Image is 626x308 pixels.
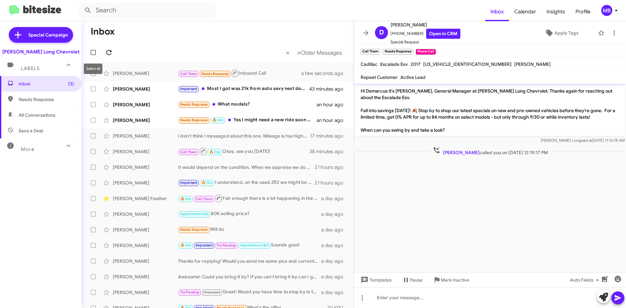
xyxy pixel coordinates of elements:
div: [PERSON_NAME] [113,180,178,186]
div: 43 minutes ago [309,86,349,92]
a: Insights [541,2,570,21]
span: [PERSON_NAME] [391,21,460,29]
button: Auto Fields [565,274,606,286]
h1: Inbox [91,26,115,37]
span: [PHONE_NUMBER] [391,29,460,39]
div: [PERSON_NAME] [113,86,178,92]
span: Try Pausing [180,290,199,294]
span: Escalade Esv [380,61,408,67]
span: Inbox [19,81,74,87]
div: 80K selling price? [178,210,321,218]
span: Older Messages [301,49,342,56]
span: Needs Response [180,227,208,232]
span: Active Lead [400,74,425,80]
div: [PERSON_NAME] [113,164,178,170]
div: [PERSON_NAME] Long Chevrolet [2,49,80,55]
div: a day ago [321,227,349,233]
div: [PERSON_NAME] Feather [113,195,178,202]
a: Open in CRM [426,29,460,39]
div: a day ago [321,273,349,280]
span: 🔥 Hot [201,181,213,185]
span: Call Them [180,150,197,154]
span: Repeat Customer [361,74,398,80]
div: Okay, see you [DATE]! [178,147,309,155]
span: Templates [359,274,392,286]
span: Needs Response [180,118,208,122]
span: Auto Fields [570,274,601,286]
div: a day ago [321,258,349,264]
a: Calendar [509,2,541,21]
button: Pause [397,274,428,286]
div: a day ago [321,195,349,202]
button: Next [293,46,346,59]
div: Fair enough there is a lot happening in the world. I don't think it's outside of the realm of pos... [178,194,321,202]
div: 38 minutes ago [309,148,349,155]
span: Needs Response [180,102,208,107]
div: Will do [178,226,321,233]
span: » [297,49,301,57]
span: [US_VEHICLE_IDENTIFICATION_NUMBER] [423,61,512,67]
a: Special Campaign [9,27,73,43]
div: Yes I might need a new ride soon but I'll have an answer after [DATE]! [178,116,317,124]
div: [PERSON_NAME] [113,117,178,124]
span: Special Campaign [28,32,68,38]
div: 17 minutes ago [310,133,349,139]
div: [PERSON_NAME] [113,258,178,264]
div: [PERSON_NAME] [113,101,178,108]
span: Cadillac [361,61,378,67]
div: [PERSON_NAME] [113,70,178,77]
div: Awesome! Could you bring it by? If you can't bring it by can I get some pictures regarding the co... [178,273,321,280]
div: What models? [178,101,317,108]
div: 21 hours ago [315,164,349,170]
div: Thanks for replying! Would you send me some pics and current miles? [178,258,321,264]
div: an hour ago [317,101,349,108]
span: called you on [DATE] 12:19:17 PM [430,146,550,156]
span: Pause [410,274,423,286]
span: Apply Tags [555,27,578,39]
small: Needs Response [383,49,413,55]
span: Important [196,243,213,247]
div: Sounds good [178,242,321,249]
nav: Page navigation example [282,46,346,59]
input: Search [79,3,216,18]
span: Important [180,181,197,185]
div: [PERSON_NAME] [113,148,178,155]
div: a day ago [321,289,349,296]
span: [PERSON_NAME] [514,61,551,67]
span: Appointment Set [240,243,269,247]
span: Save a Deal [19,127,43,134]
span: Important [180,87,197,91]
span: Special Request [391,39,460,45]
button: Mark Inactive [428,274,475,286]
span: (3) [68,81,74,87]
span: 🔥 Hot [212,118,223,122]
span: Mark Inactive [441,274,469,286]
button: MB [596,5,619,16]
span: All Conversations [19,112,55,118]
span: Call Them [180,72,197,76]
span: Appointment Set [180,212,209,216]
span: « [286,49,290,57]
div: [PERSON_NAME] [113,227,178,233]
div: It would depend on the condition. When we appraise we do a physical inspection, mechanical inspec... [178,164,315,170]
span: Needs Response [201,72,229,76]
div: an hour ago [317,117,349,124]
div: Inbound Call [178,69,309,77]
span: Call Them [196,197,213,201]
div: [PERSON_NAME] [113,273,178,280]
button: Previous [282,46,293,59]
span: Try Pausing [217,243,236,247]
div: Great! Would you have time to stop by in the upcoming days so I could give you an offer? [178,288,321,296]
div: MB [601,5,612,16]
span: [PERSON_NAME] Long [DATE] 11:16:18 AM [541,138,625,143]
a: Profile [570,2,596,21]
span: 2017 [410,61,421,67]
span: [PERSON_NAME] [443,150,480,155]
small: Call Them [361,49,380,55]
span: Inbox [485,2,509,21]
div: a day ago [321,211,349,217]
p: Hi Demarcus it's [PERSON_NAME], General Manager at [PERSON_NAME] Long Chevrolet. Thanks again for... [355,85,625,136]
